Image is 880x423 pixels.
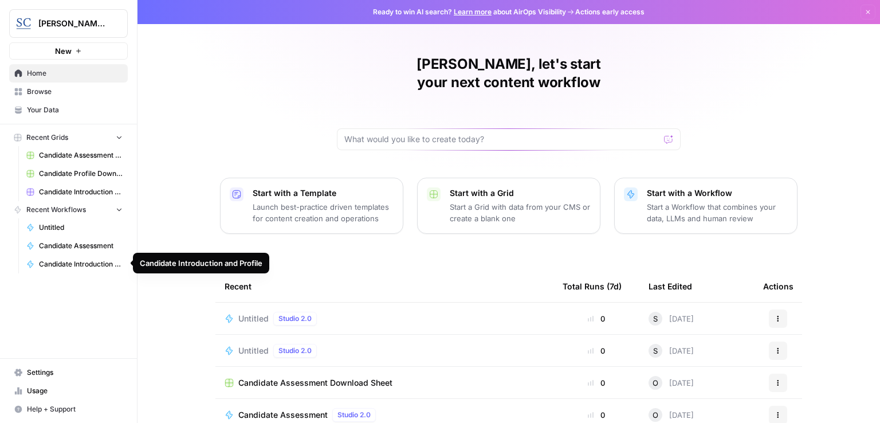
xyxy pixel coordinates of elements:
div: Total Runs (7d) [563,271,622,302]
a: Candidate AssessmentStudio 2.0 [225,408,544,422]
button: Start with a WorkflowStart a Workflow that combines your data, LLMs and human review [614,178,797,234]
a: Usage [9,382,128,400]
div: Recent [225,271,544,302]
span: Candidate Assessment Download Sheet [238,377,392,389]
div: [DATE] [649,344,694,358]
a: Settings [9,363,128,382]
span: Studio 2.0 [278,346,312,356]
button: New [9,42,128,60]
a: UntitledStudio 2.0 [225,312,544,326]
a: Your Data [9,101,128,119]
span: Recent Workflows [26,205,86,215]
button: Recent Workflows [9,201,128,218]
button: Help + Support [9,400,128,418]
a: Browse [9,83,128,101]
span: [PERSON_NAME] [GEOGRAPHIC_DATA] [38,18,108,29]
span: Settings [27,367,123,378]
button: Workspace: Stanton Chase Nashville [9,9,128,38]
span: Home [27,68,123,79]
a: Candidate Assessment Download Sheet [21,146,128,164]
span: Untitled [238,313,269,324]
span: Untitled [39,222,123,233]
span: Studio 2.0 [337,410,371,420]
a: Learn more [454,7,492,16]
input: What would you like to create today? [344,134,659,145]
span: O [653,377,658,389]
a: Untitled [21,218,128,237]
a: Candidate Assessment [21,237,128,255]
div: [DATE] [649,312,694,326]
div: 0 [563,377,630,389]
div: 0 [563,345,630,357]
p: Start a Workflow that combines your data, LLMs and human review [647,201,788,224]
span: Studio 2.0 [278,314,312,324]
span: Untitled [238,345,269,357]
a: Candidate Assessment Download Sheet [225,377,544,389]
span: Candidate Introduction and Profile [39,259,123,269]
span: Recent Grids [26,132,68,143]
div: 0 [563,313,630,324]
p: Start with a Workflow [647,187,788,199]
span: S [653,345,658,357]
a: UntitledStudio 2.0 [225,344,544,358]
span: Browse [27,87,123,97]
a: Candidate Introduction and Profile [21,255,128,273]
span: Candidate Assessment Download Sheet [39,150,123,160]
p: Start with a Template [253,187,394,199]
div: Actions [763,271,793,302]
span: S [653,313,658,324]
span: Candidate Assessment [39,241,123,251]
a: Candidate Profile Download Sheet [21,164,128,183]
a: Home [9,64,128,83]
span: Help + Support [27,404,123,414]
span: Your Data [27,105,123,115]
span: Candidate Assessment [238,409,328,421]
p: Start with a Grid [450,187,591,199]
span: Ready to win AI search? about AirOps Visibility [373,7,566,17]
span: O [653,409,658,421]
div: [DATE] [649,408,694,422]
a: Candidate Introduction Download Sheet [21,183,128,201]
span: Actions early access [575,7,645,17]
span: Candidate Introduction Download Sheet [39,187,123,197]
div: [DATE] [649,376,694,390]
button: Start with a GridStart a Grid with data from your CMS or create a blank one [417,178,600,234]
button: Start with a TemplateLaunch best-practice driven templates for content creation and operations [220,178,403,234]
span: Usage [27,386,123,396]
p: Launch best-practice driven templates for content creation and operations [253,201,394,224]
div: 0 [563,409,630,421]
span: New [55,45,72,57]
span: Candidate Profile Download Sheet [39,169,123,179]
p: Start a Grid with data from your CMS or create a blank one [450,201,591,224]
button: Recent Grids [9,129,128,146]
div: Last Edited [649,271,692,302]
img: Stanton Chase Nashville Logo [13,13,34,34]
h1: [PERSON_NAME], let's start your next content workflow [337,55,681,92]
div: Candidate Introduction and Profile [140,257,262,269]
